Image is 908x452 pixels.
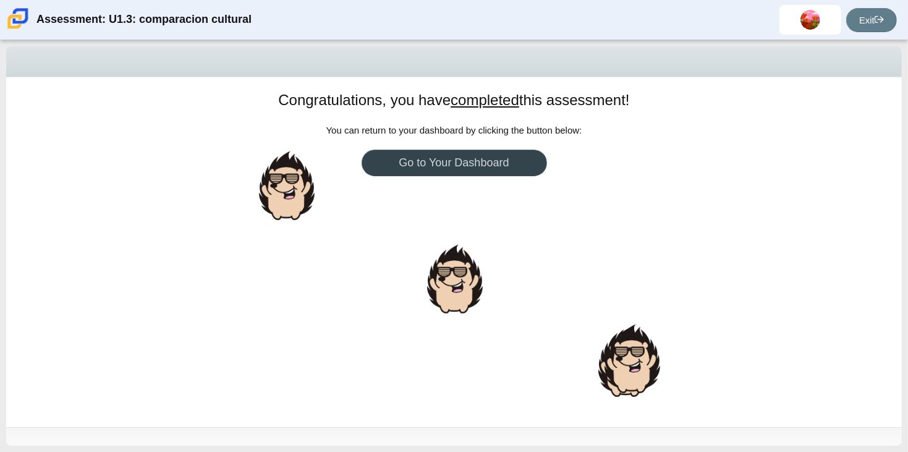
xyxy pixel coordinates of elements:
[800,10,820,30] img: deniz.rodriguezram.aFoDYZ
[5,6,31,32] img: Carmen School of Science & Technology
[5,23,31,33] a: Carmen School of Science & Technology
[846,8,897,32] a: Exit
[278,90,629,111] h1: Congratulations, you have this assessment!
[36,5,252,35] div: Assessment: U1.3: comparacion cultural
[451,92,519,108] u: completed
[326,125,582,135] span: You can return to your dashboard by clicking the button below:
[362,150,547,176] a: Go to Your Dashboard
